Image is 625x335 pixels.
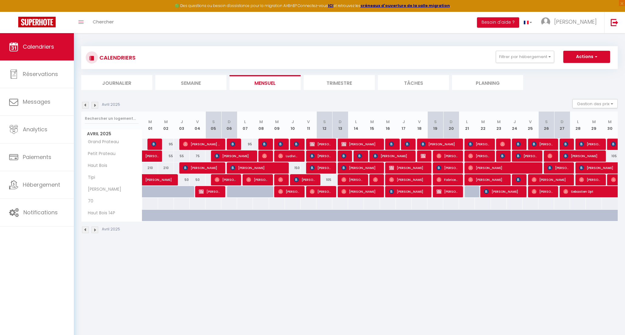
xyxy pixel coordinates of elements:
span: Tipi [82,174,105,181]
abbr: J [513,119,516,125]
span: [PERSON_NAME][DATE] [294,174,315,185]
span: [PERSON_NAME] [389,186,426,197]
div: 210 [142,162,158,174]
span: [PERSON_NAME] [341,186,378,197]
li: Semaine [155,75,226,90]
li: Journalier [81,75,152,90]
span: [PERSON_NAME] [341,138,378,150]
abbr: M [497,119,501,125]
div: 50 [190,174,205,185]
th: 17 [396,112,412,139]
abbr: S [323,119,326,125]
span: [PERSON_NAME] [579,174,600,185]
div: 105 [316,174,332,185]
a: [PERSON_NAME] [142,150,158,162]
span: Chercher [93,19,114,25]
abbr: J [402,119,405,125]
abbr: D [228,119,231,125]
th: 19 [427,112,443,139]
span: [PERSON_NAME] [437,150,458,162]
button: Ouvrir le widget de chat LiveChat [5,2,23,21]
span: Haut Bois [82,162,109,169]
span: [PERSON_NAME] [278,174,283,185]
abbr: D [339,119,342,125]
span: [PERSON_NAME] [389,174,426,185]
a: créneaux d'ouverture de la salle migration [361,3,450,8]
th: 09 [269,112,285,139]
span: [PERSON_NAME] [484,186,521,197]
span: [PERSON_NAME] [230,138,236,150]
span: [PERSON_NAME] [563,138,568,150]
p: Avril 2025 [102,226,120,232]
abbr: M [608,119,612,125]
abbr: M [148,119,152,125]
div: 210 [158,162,174,174]
button: Gestion des prix [572,99,618,108]
a: ... [PERSON_NAME] [537,12,604,33]
span: [PERSON_NAME] [357,150,362,162]
abbr: J [292,119,294,125]
th: 01 [142,112,158,139]
abbr: V [529,119,532,125]
span: Messages [23,98,50,105]
span: [PERSON_NAME] [405,138,410,150]
abbr: L [577,119,579,125]
input: Rechercher un logement... [85,113,139,124]
div: 75 [190,150,205,162]
span: [PERSON_NAME] [246,174,267,185]
abbr: L [244,119,246,125]
abbr: V [196,119,199,125]
li: Trimestre [304,75,375,90]
li: Mensuel [230,75,301,90]
th: 25 [523,112,538,139]
span: Avril 2025 [81,130,142,138]
span: [PERSON_NAME] [421,138,458,150]
div: 105 [602,150,618,162]
abbr: M [164,119,168,125]
span: [PERSON_NAME] [389,162,426,174]
span: [PERSON_NAME] [579,138,600,150]
a: [PERSON_NAME] [142,174,158,186]
img: logout [611,19,618,26]
span: [PERSON_NAME] [532,138,553,150]
th: 06 [221,112,237,139]
span: [PERSON_NAME] [500,150,505,162]
abbr: L [355,119,357,125]
abbr: S [212,119,215,125]
th: 27 [554,112,570,139]
th: 30 [602,112,618,139]
span: [PERSON_NAME] [215,150,251,162]
th: 26 [538,112,554,139]
span: [PERSON_NAME] [611,174,625,185]
abbr: L [466,119,468,125]
span: [PERSON_NAME] [230,162,283,174]
span: [PERSON_NAME] [547,150,553,162]
span: Fabrice Nansenet [437,174,458,185]
th: 02 [158,112,174,139]
span: [PERSON_NAME] [PERSON_NAME] [183,138,220,150]
span: [PERSON_NAME] [341,174,362,185]
span: [PERSON_NAME] [468,174,505,185]
span: Hébergement [23,181,60,188]
span: 70 [82,198,105,205]
span: [PERSON_NAME] [82,186,123,193]
span: Réservations [23,70,58,78]
span: [PERSON_NAME] [437,186,458,197]
span: [PERSON_NAME] [554,18,597,26]
span: [PERSON_NAME] [516,150,537,162]
span: [PERSON_NAME] [278,186,299,197]
div: 50 [174,174,190,185]
span: [PERSON_NAME] [310,186,331,197]
abbr: M [386,119,390,125]
th: 18 [412,112,427,139]
li: Planning [452,75,523,90]
span: Paiements [23,153,51,161]
abbr: J [181,119,183,125]
abbr: S [545,119,548,125]
abbr: M [481,119,485,125]
th: 10 [285,112,301,139]
span: Calendriers [23,43,54,50]
div: 55 [158,150,174,162]
span: [PERSON_NAME] [199,186,220,197]
span: [PERSON_NAME] [145,171,173,182]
